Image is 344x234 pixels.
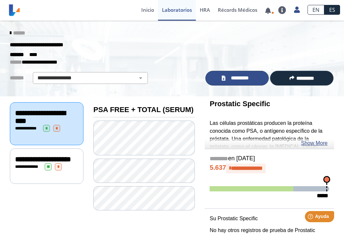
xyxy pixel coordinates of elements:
span: HRA [200,7,210,13]
h4: 5.637 [210,164,329,173]
a: ES [324,5,340,15]
a: Show More [301,139,328,147]
iframe: Help widget launcher [286,208,337,227]
b: Prostatic Specific [210,100,270,108]
h5: en [DATE] [210,155,329,163]
p: Su Prostatic Specific [210,215,329,223]
p: Las células prostáticas producen la proteína conocida como PSA, o antígeno específico de la próst... [210,119,329,213]
a: EN [308,5,324,15]
b: PSA FREE + TOTAL (SERUM) [93,106,194,114]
